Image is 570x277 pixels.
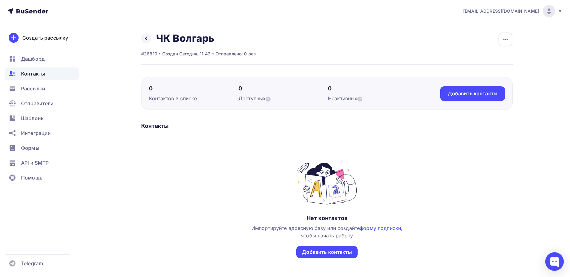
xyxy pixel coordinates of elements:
[21,100,54,107] span: Отправители
[21,55,45,63] span: Дашборд
[21,260,43,267] span: Telegram
[302,249,352,256] div: Добавить контакты
[21,144,39,152] span: Формы
[251,225,403,239] span: Импортируйте адресную базу или создайте , чтобы начать работу
[463,8,539,14] span: [EMAIL_ADDRESS][DOMAIN_NAME]
[448,90,498,97] div: Добавить контакты
[5,67,79,80] a: Контакты
[21,115,45,122] span: Шаблоны
[5,112,79,124] a: Шаблоны
[328,85,417,92] div: 0
[141,51,157,57] div: #26810
[149,85,238,92] div: 0
[307,214,347,222] div: Нет контактов
[5,82,79,95] a: Рассылки
[21,70,45,77] span: Контакты
[21,159,49,167] span: API и SMTP
[360,225,401,231] a: форму подписки
[21,174,42,181] span: Помощь
[238,85,328,92] div: 0
[156,32,214,45] h2: ЧК Волгарь
[21,85,45,92] span: Рассылки
[22,34,68,41] div: Создать рассылку
[5,97,79,110] a: Отправители
[141,122,513,130] div: Контакты
[5,53,79,65] a: Дашборд
[21,129,51,137] span: Интеграции
[238,95,328,102] div: Доступных
[5,142,79,154] a: Формы
[328,95,417,102] div: Неактивных
[463,5,563,17] a: [EMAIL_ADDRESS][DOMAIN_NAME]
[149,95,238,102] div: Контактов в списке
[162,51,211,57] div: Создан Сегодня, 11:43
[215,51,256,57] div: Отправлено: 0 раз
